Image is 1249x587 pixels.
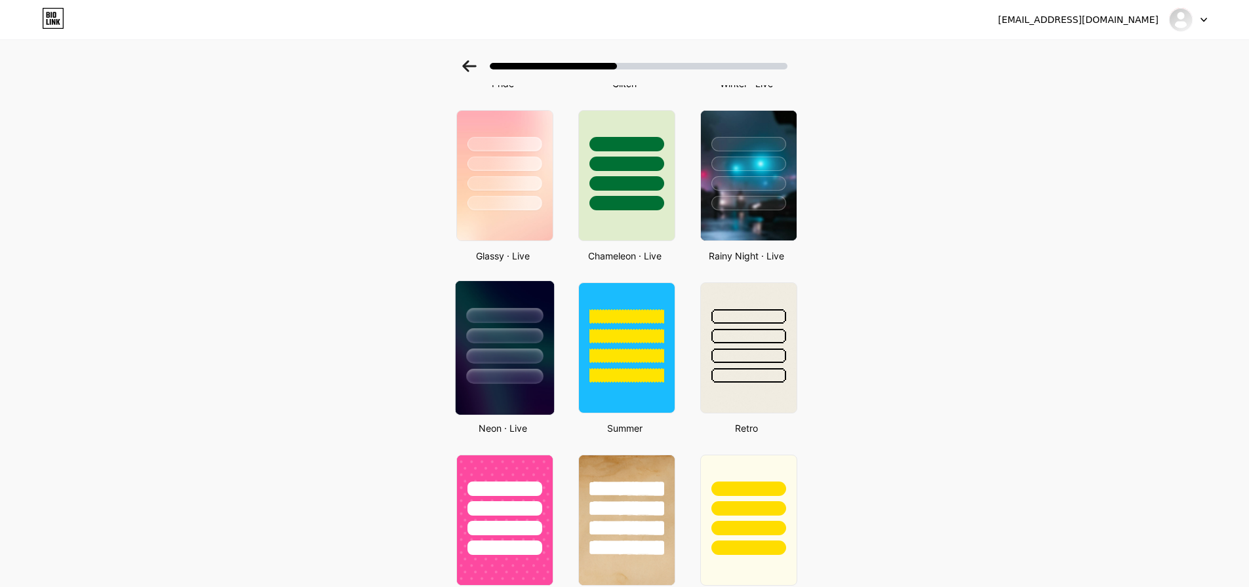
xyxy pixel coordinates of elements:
[574,421,675,435] div: Summer
[452,249,553,263] div: Glassy · Live
[455,281,553,415] img: neon.jpg
[696,249,797,263] div: Rainy Night · Live
[1168,7,1193,32] img: market_astroscience
[998,13,1159,27] div: [EMAIL_ADDRESS][DOMAIN_NAME]
[696,421,797,435] div: Retro
[452,421,553,435] div: Neon · Live
[574,249,675,263] div: Chameleon · Live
